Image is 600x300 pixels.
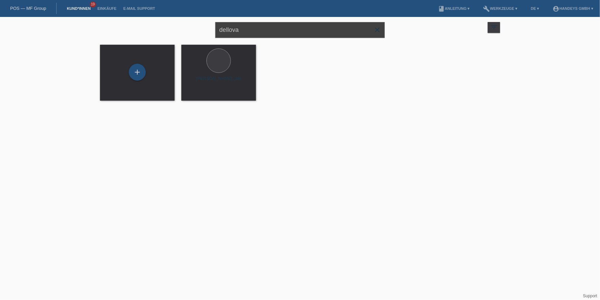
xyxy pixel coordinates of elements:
i: book [438,5,445,12]
a: DE ▾ [527,6,542,11]
i: build [483,5,490,12]
a: account_circleHandeys GmbH ▾ [549,6,597,11]
i: account_circle [553,5,559,12]
a: Einkäufe [94,6,120,11]
a: bookAnleitung ▾ [435,6,473,11]
div: [PERSON_NAME] (38) [187,76,251,87]
i: close [373,26,381,34]
div: Kund*in hinzufügen [129,66,145,78]
a: POS — MF Group [10,6,46,11]
a: Support [583,294,597,298]
a: buildWerkzeuge ▾ [480,6,521,11]
span: 19 [90,2,96,7]
input: Suche... [215,22,385,38]
a: Kund*innen [63,6,94,11]
i: filter_list [490,23,498,31]
a: E-Mail Support [120,6,159,11]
